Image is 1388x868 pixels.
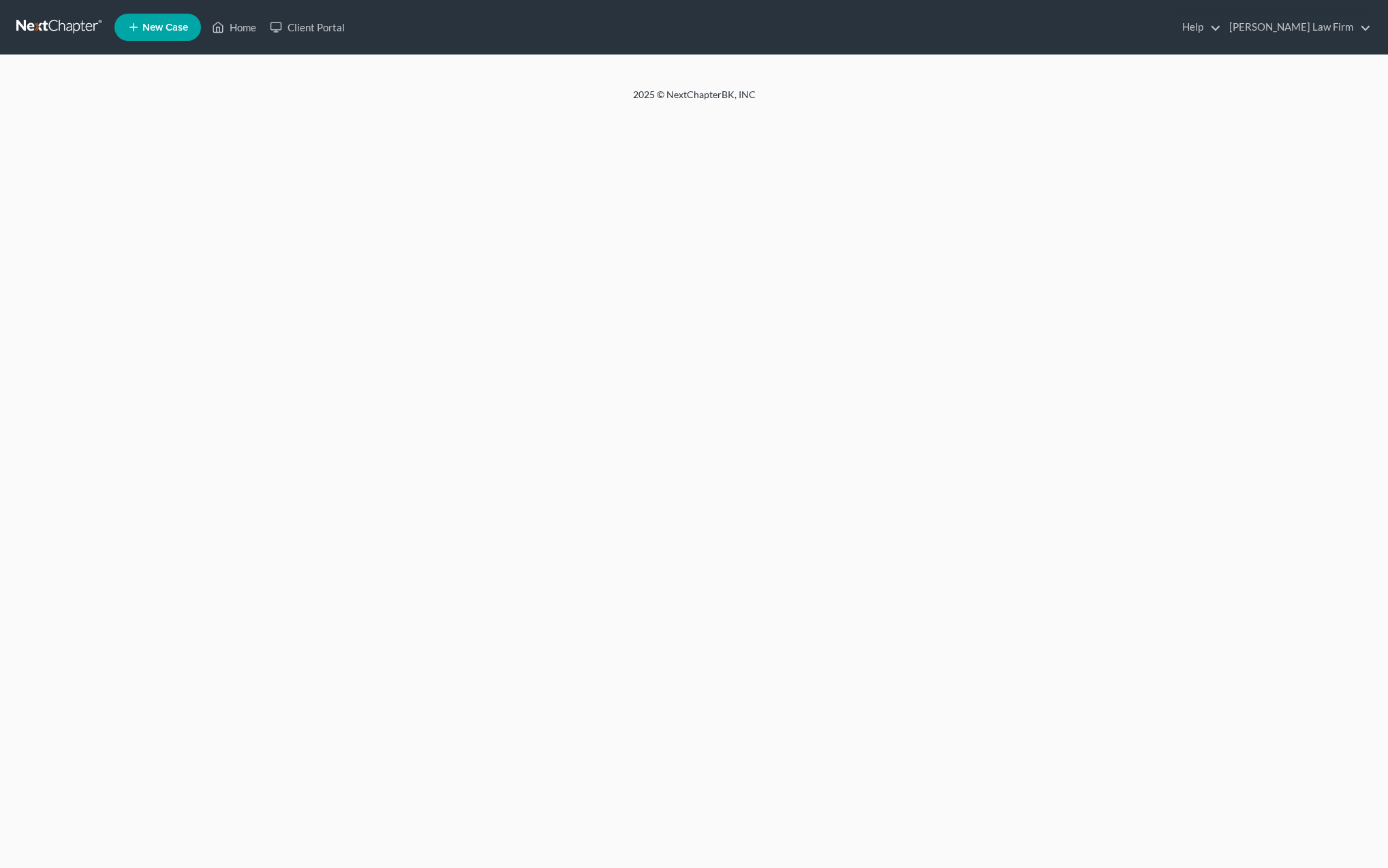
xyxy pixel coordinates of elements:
[205,15,263,40] a: Home
[263,15,352,40] a: Client Portal
[114,14,201,41] new-legal-case-button: New Case
[306,88,1083,112] div: 2025 © NextChapterBK, INC
[1222,15,1371,40] a: [PERSON_NAME] Law Firm
[1175,15,1221,40] a: Help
